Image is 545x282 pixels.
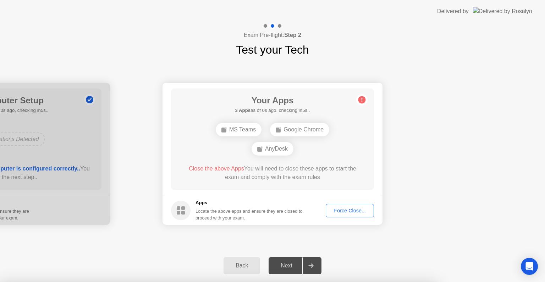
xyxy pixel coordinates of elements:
[216,123,262,136] div: MS Teams
[271,262,302,269] div: Next
[181,164,364,181] div: You will need to close these apps to start the exam and comply with the exam rules
[437,7,469,16] div: Delivered by
[328,208,371,213] div: Force Close...
[284,32,301,38] b: Step 2
[235,107,310,114] h5: as of 0s ago, checking in5s..
[244,31,301,39] h4: Exam Pre-flight:
[226,262,258,269] div: Back
[235,108,251,113] b: 3 Apps
[196,208,303,221] div: Locate the above apps and ensure they are closed to proceed with your exam.
[189,166,244,172] span: Close the above Apps
[235,94,310,107] h1: Your Apps
[236,41,309,58] h1: Test your Tech
[196,199,303,206] h5: Apps
[473,7,532,15] img: Delivered by Rosalyn
[252,142,293,156] div: AnyDesk
[521,258,538,275] div: Open Intercom Messenger
[270,123,329,136] div: Google Chrome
